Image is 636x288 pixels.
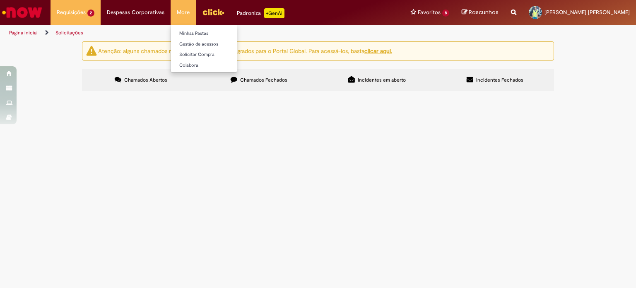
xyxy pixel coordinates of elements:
[442,10,449,17] span: 8
[544,9,630,16] span: [PERSON_NAME] [PERSON_NAME]
[240,77,287,83] span: Chamados Fechados
[237,8,284,18] div: Padroniza
[9,29,38,36] a: Página inicial
[462,9,499,17] a: Rascunhos
[6,25,418,41] ul: Trilhas de página
[171,29,262,38] a: Minhas Pastas
[358,77,406,83] span: Incidentes em aberto
[418,8,441,17] span: Favoritos
[264,8,284,18] p: +GenAi
[124,77,167,83] span: Chamados Abertos
[171,50,262,59] a: Solicitar Compra
[171,61,262,70] a: Colabora
[476,77,523,83] span: Incidentes Fechados
[202,6,224,18] img: click_logo_yellow_360x200.png
[55,29,83,36] a: Solicitações
[107,8,164,17] span: Despesas Corporativas
[171,25,237,73] ul: More
[87,10,94,17] span: 2
[469,8,499,16] span: Rascunhos
[57,8,86,17] span: Requisições
[364,47,392,54] a: clicar aqui.
[1,4,43,21] img: ServiceNow
[177,8,190,17] span: More
[98,47,392,54] ng-bind-html: Atenção: alguns chamados relacionados a T.I foram migrados para o Portal Global. Para acessá-los,...
[171,40,262,49] a: Gestão de acessos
